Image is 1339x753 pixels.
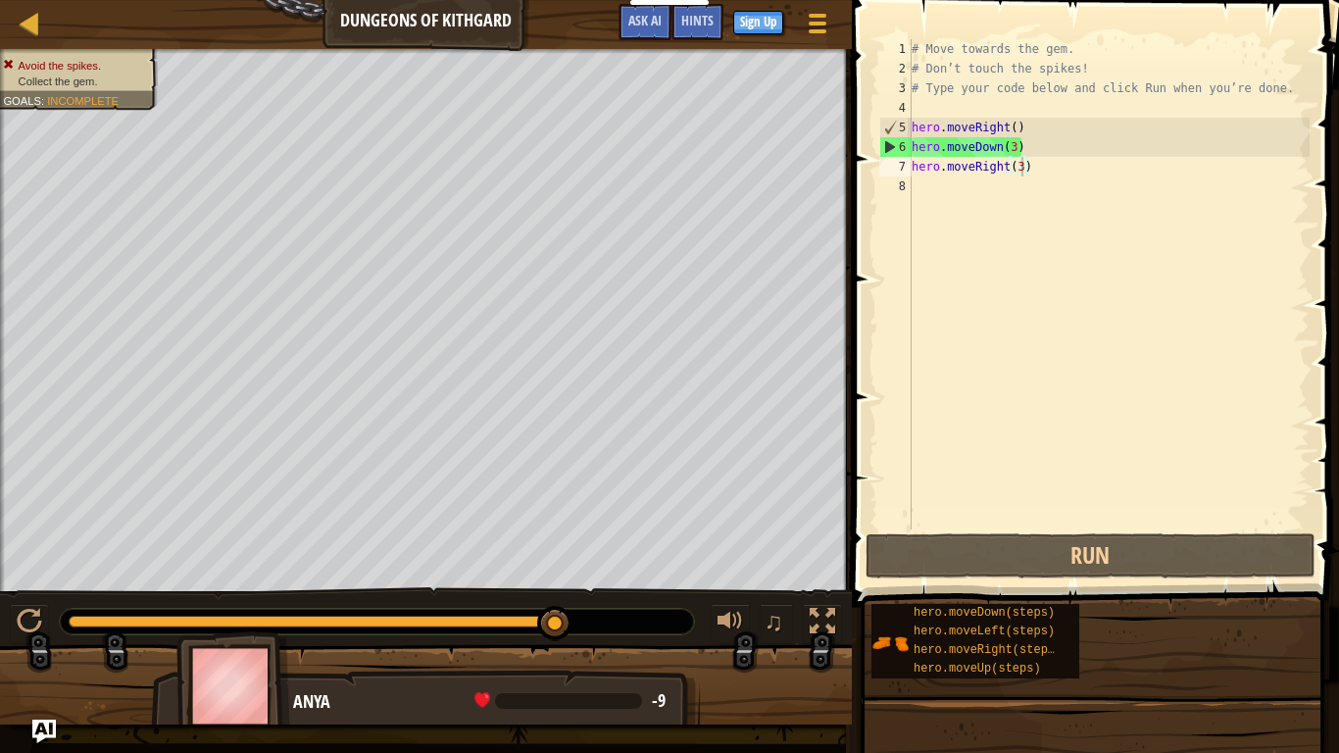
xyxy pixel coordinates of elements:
[879,39,912,59] div: 1
[760,604,793,644] button: ♫
[32,720,56,743] button: Ask AI
[914,625,1055,638] span: hero.moveLeft(steps)
[914,662,1041,676] span: hero.moveUp(steps)
[803,604,842,644] button: Toggle fullscreen
[793,4,842,50] button: Show game menu
[871,625,909,662] img: portrait.png
[914,643,1062,657] span: hero.moveRight(steps)
[879,176,912,196] div: 8
[681,11,714,29] span: Hints
[3,74,146,89] li: Collect the gem.
[19,75,98,87] span: Collect the gem.
[866,533,1315,578] button: Run
[879,98,912,118] div: 4
[47,94,119,107] span: Incomplete
[764,607,783,636] span: ♫
[711,604,750,644] button: Adjust volume
[19,59,101,72] span: Avoid the spikes.
[619,4,671,40] button: Ask AI
[3,94,41,107] span: Goals
[880,137,912,157] div: 6
[41,94,47,107] span: :
[879,59,912,78] div: 2
[652,688,666,713] span: -9
[10,604,49,644] button: Ctrl + P: Play
[880,118,912,137] div: 5
[879,157,912,176] div: 7
[733,11,783,34] button: Sign Up
[474,692,666,710] div: health: -9 / 11
[628,11,662,29] span: Ask AI
[914,606,1055,620] span: hero.moveDown(steps)
[293,689,680,715] div: Anya
[3,58,146,74] li: Avoid the spikes.
[176,631,290,740] img: thang_avatar_frame.png
[879,78,912,98] div: 3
